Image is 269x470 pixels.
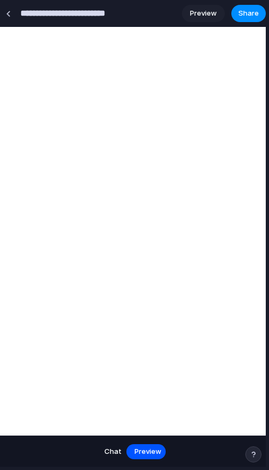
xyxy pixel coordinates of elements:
button: Chat [98,443,128,460]
button: Preview [128,443,168,460]
span: Chat [104,446,122,457]
span: Share [238,8,259,19]
span: Preview [190,8,217,19]
button: Share [231,5,266,22]
span: Preview [134,446,161,457]
a: Preview [182,5,225,22]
